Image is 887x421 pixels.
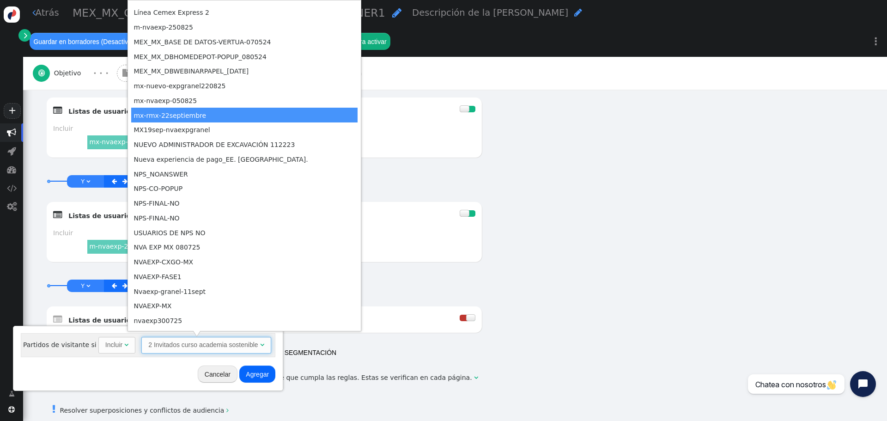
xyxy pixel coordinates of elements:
[8,406,15,413] font: 
[134,317,182,324] font: nvaexp300725
[112,178,117,184] font: 
[32,8,36,17] font: 
[7,128,16,137] font: 
[33,38,136,45] font: Guardar en borradores (Desactivar)
[23,341,97,348] font: Partidos de visitante si
[105,341,122,348] font: Incluir
[79,176,92,187] a: Y 
[301,38,386,45] font: Guardar cambios para activar
[112,283,117,289] font: 
[134,229,205,236] font: USUARIOS DE NPS NO
[865,28,887,55] a: ⋮
[73,6,385,19] font: MEX_MX_CGO_ALL_ADO_SER_NVAEXPERIENCIA-BANNER1
[24,31,28,40] font: 
[134,302,171,310] font: NVAEXP-MX
[53,125,73,132] font: Incluir
[205,371,231,378] font: Cancelar
[30,33,140,49] button: Guardar en borradores (Desactivar)
[392,7,401,18] font: 
[68,108,196,115] font: Listas de usuarios (datos de perfil)
[2,385,21,402] a: 
[246,371,269,378] font: Agregar
[89,138,152,146] a: mx-nvaexp-050825
[53,229,73,237] font: Incluir
[86,283,90,289] font: 
[122,178,128,184] font: 
[7,165,16,174] font: 
[81,178,85,185] font: Y
[239,366,275,382] button: Agregar
[7,202,17,211] font: 
[38,69,45,77] font: 
[134,9,209,16] font: Línea Cemex Express 2
[134,273,181,280] font: NVAEXP-FASE1
[18,29,31,42] a: 
[68,317,196,324] font: Listas de usuarios (datos de perfil)
[7,183,17,193] font: 
[134,185,182,192] font: NPS-CO-POPUP
[260,342,264,348] font: 
[36,7,59,18] font: Atrás
[53,315,62,324] font: 
[32,6,59,19] a: Atrás
[54,69,81,77] font: Objetivo
[4,103,20,119] a: +
[68,212,196,220] font: Listas de usuarios (datos de perfil)
[33,57,117,90] a:  Objetivo · · ·
[93,68,109,78] font: · · ·
[121,281,129,291] a: 
[134,38,271,45] font: MEX_MX_BASE DE DATOS-VERTUA-070524
[117,57,207,90] a:  Contenido · · ·
[134,200,179,207] font: NPS-FINAL-NO
[134,287,206,295] font: Nvaexp-granel-11sept
[122,283,128,289] font: 
[474,374,478,381] font: 
[81,282,85,289] font: Y
[4,6,20,23] img: logo-icon.svg
[122,69,129,77] font: 
[134,170,188,177] font: NPS_NOANSWER
[9,390,15,397] font: 
[124,342,128,348] font: 
[574,8,582,17] font: 
[53,108,251,115] a:  Listas de usuarios (datos de perfil) + Agregar
[52,404,56,414] font: 
[53,212,251,220] a:  Listas de usuarios (datos de perfil) + Agregar
[134,126,210,134] font: MX19sep-nvaexpgranel
[110,281,121,291] a: 
[53,317,251,324] a:  Listas de usuarios (datos de perfil) + Agregar
[226,407,229,414] font: 
[53,106,62,115] font: 
[148,341,258,348] font: 2 Invitados curso academia sostenible
[134,24,193,31] font: m-nvaexp-250825
[134,258,193,266] font: NVAEXP-CXGO-MX
[121,176,129,187] a: 
[79,281,92,291] a: Y 
[134,53,267,60] font: MEX_MX_DBHOMEDEPOT-POPUP_080524
[89,243,148,250] a: m-nvaexp-250825
[134,67,249,75] font: MEX_MX_DBWEBINARPAPEL_[DATE]
[134,214,179,221] font: NPS-FINAL-NO
[8,105,17,116] font: +
[60,407,224,414] font: Resolver superposiciones y conflictos de audiencia
[198,366,237,382] button: Cancelar
[86,178,90,184] font: 
[412,7,568,18] font: Descripción de la [PERSON_NAME]
[871,36,881,47] font: ⋮
[52,407,229,414] a: Resolver superposiciones y conflictos de audiencia
[7,146,16,156] font: 
[110,176,121,187] a: 
[134,155,308,163] font: Nueva experiencia de pago_EE. [GEOGRAPHIC_DATA].
[134,111,206,119] font: mx-rmx-22septiembre
[134,244,200,251] font: NVA EXP MX 080725
[53,210,62,220] font: 
[134,82,225,90] font: mx-nuevo-expgranel220825
[134,97,197,104] font: mx-nvaexp-050825
[134,141,295,148] font: NUEVO ADMINISTRADOR DE EXCAVACIÓN 112223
